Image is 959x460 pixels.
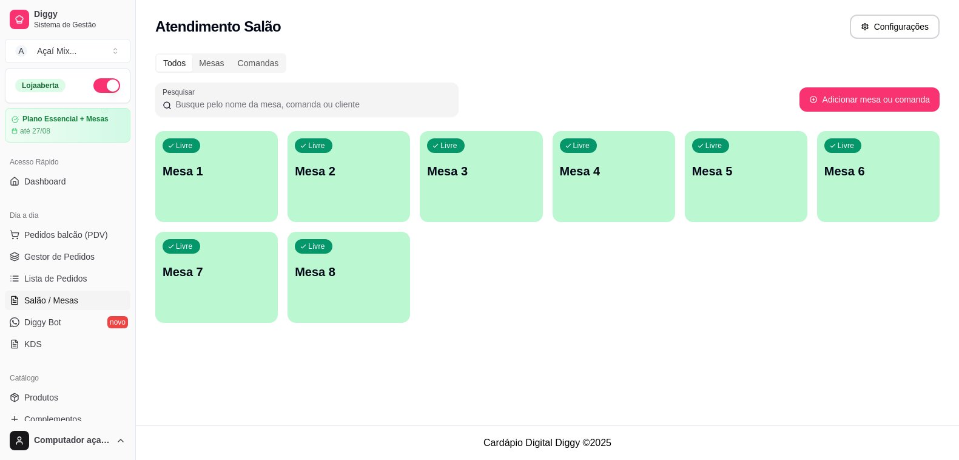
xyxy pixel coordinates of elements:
[440,141,457,151] p: Livre
[15,79,66,92] div: Loja aberta
[231,55,286,72] div: Comandas
[5,172,130,191] a: Dashboard
[93,78,120,93] button: Alterar Status
[163,87,199,97] label: Pesquisar
[685,131,807,222] button: LivreMesa 5
[838,141,855,151] p: Livre
[34,9,126,20] span: Diggy
[24,294,78,306] span: Salão / Mesas
[34,20,126,30] span: Sistema de Gestão
[5,5,130,34] a: DiggySistema de Gestão
[705,141,722,151] p: Livre
[5,291,130,310] a: Salão / Mesas
[24,391,58,404] span: Produtos
[5,269,130,288] a: Lista de Pedidos
[288,232,410,323] button: LivreMesa 8
[553,131,675,222] button: LivreMesa 4
[560,163,668,180] p: Mesa 4
[155,232,278,323] button: LivreMesa 7
[24,175,66,188] span: Dashboard
[20,126,50,136] article: até 27/08
[155,17,281,36] h2: Atendimento Salão
[34,435,111,446] span: Computador açaí Mix
[295,263,403,280] p: Mesa 8
[156,55,192,72] div: Todos
[155,131,278,222] button: LivreMesa 1
[24,251,95,263] span: Gestor de Pedidos
[5,368,130,388] div: Catálogo
[24,316,61,328] span: Diggy Bot
[420,131,542,222] button: LivreMesa 3
[24,229,108,241] span: Pedidos balcão (PDV)
[163,163,271,180] p: Mesa 1
[817,131,940,222] button: LivreMesa 6
[573,141,590,151] p: Livre
[15,45,27,57] span: A
[5,152,130,172] div: Acesso Rápido
[5,334,130,354] a: KDS
[308,242,325,251] p: Livre
[288,131,410,222] button: LivreMesa 2
[5,388,130,407] a: Produtos
[5,206,130,225] div: Dia a dia
[176,141,193,151] p: Livre
[5,39,130,63] button: Select a team
[24,413,81,425] span: Complementos
[5,225,130,245] button: Pedidos balcão (PDV)
[24,272,87,285] span: Lista de Pedidos
[308,141,325,151] p: Livre
[5,247,130,266] a: Gestor de Pedidos
[5,410,130,429] a: Complementos
[799,87,940,112] button: Adicionar mesa ou comanda
[5,313,130,332] a: Diggy Botnovo
[5,108,130,143] a: Plano Essencial + Mesasaté 27/08
[163,263,271,280] p: Mesa 7
[24,338,42,350] span: KDS
[295,163,403,180] p: Mesa 2
[5,426,130,455] button: Computador açaí Mix
[176,242,193,251] p: Livre
[192,55,230,72] div: Mesas
[692,163,800,180] p: Mesa 5
[136,425,959,460] footer: Cardápio Digital Diggy © 2025
[172,98,451,110] input: Pesquisar
[824,163,932,180] p: Mesa 6
[22,115,109,124] article: Plano Essencial + Mesas
[37,45,76,57] div: Açaí Mix ...
[427,163,535,180] p: Mesa 3
[850,15,940,39] button: Configurações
